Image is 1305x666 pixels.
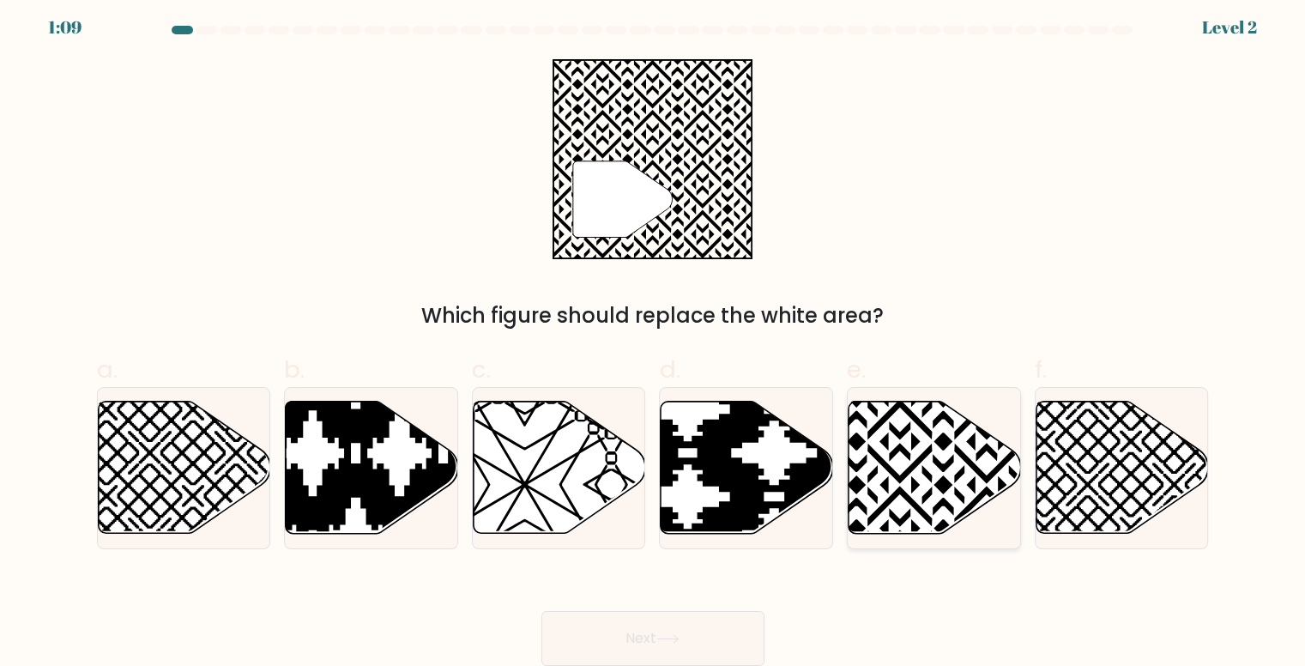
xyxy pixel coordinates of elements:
span: e. [847,353,866,386]
div: Level 2 [1202,15,1257,40]
button: Next [541,611,764,666]
div: Which figure should replace the white area? [107,300,1199,331]
g: " [573,161,673,238]
div: 1:09 [48,15,82,40]
span: d. [659,353,680,386]
span: c. [472,353,491,386]
span: a. [97,353,118,386]
span: b. [284,353,305,386]
span: f. [1035,353,1047,386]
